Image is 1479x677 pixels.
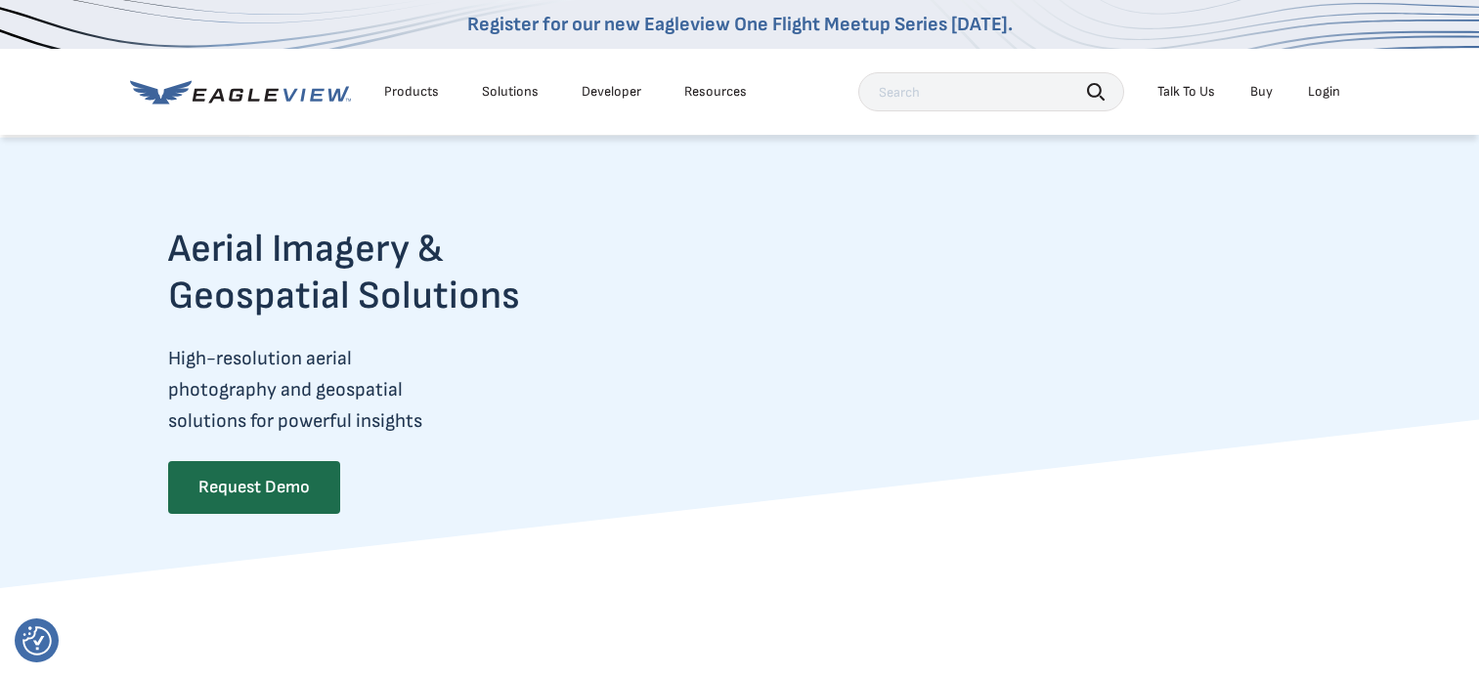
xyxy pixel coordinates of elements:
[1157,83,1215,101] div: Talk To Us
[582,83,641,101] a: Developer
[168,343,596,437] p: High-resolution aerial photography and geospatial solutions for powerful insights
[1250,83,1273,101] a: Buy
[858,72,1124,111] input: Search
[22,626,52,656] button: Consent Preferences
[168,461,340,514] a: Request Demo
[384,83,439,101] div: Products
[168,226,596,319] h2: Aerial Imagery & Geospatial Solutions
[482,83,539,101] div: Solutions
[22,626,52,656] img: Revisit consent button
[684,83,747,101] div: Resources
[467,13,1013,36] a: Register for our new Eagleview One Flight Meetup Series [DATE].
[1308,83,1340,101] div: Login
